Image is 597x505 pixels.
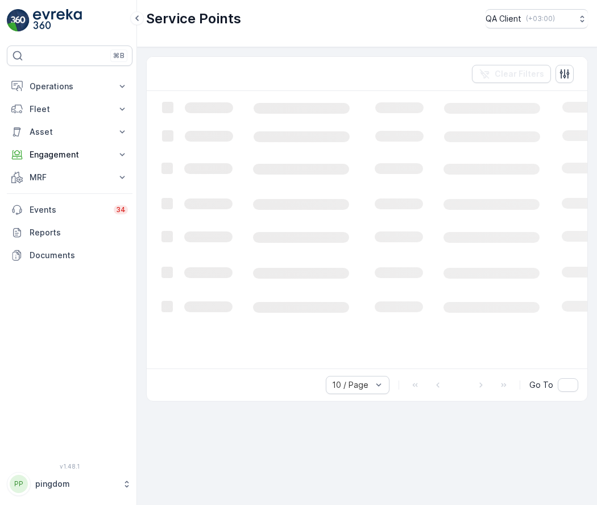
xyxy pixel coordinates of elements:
span: v 1.48.1 [7,463,132,470]
p: Documents [30,250,128,261]
button: Engagement [7,143,132,166]
p: ⌘B [113,51,125,60]
a: Reports [7,221,132,244]
p: 34 [116,205,126,214]
p: Service Points [146,10,241,28]
img: logo_light-DOdMpM7g.png [33,9,82,32]
p: Clear Filters [495,68,544,80]
p: Asset [30,126,110,138]
p: Operations [30,81,110,92]
button: Clear Filters [472,65,551,83]
div: PP [10,475,28,493]
p: Events [30,204,107,216]
p: Reports [30,227,128,238]
button: Asset [7,121,132,143]
a: Documents [7,244,132,267]
span: Go To [529,379,553,391]
img: logo [7,9,30,32]
p: pingdom [35,478,117,490]
p: ( +03:00 ) [526,14,555,23]
button: MRF [7,166,132,189]
p: QA Client [486,13,521,24]
button: Operations [7,75,132,98]
button: Fleet [7,98,132,121]
p: Fleet [30,104,110,115]
p: Engagement [30,149,110,160]
a: Events34 [7,198,132,221]
p: MRF [30,172,110,183]
button: QA Client(+03:00) [486,9,588,28]
button: PPpingdom [7,472,132,496]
